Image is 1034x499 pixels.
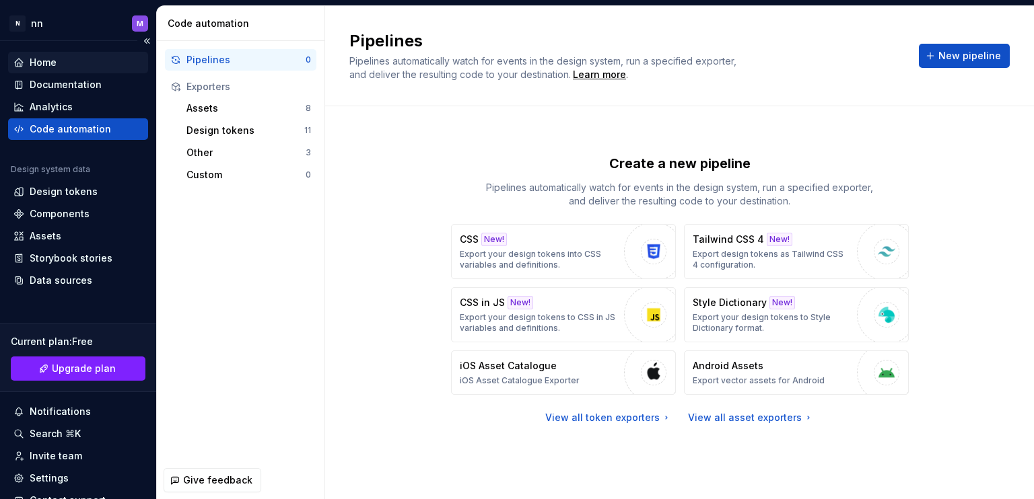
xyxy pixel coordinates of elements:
div: Pipelines [186,53,306,67]
p: Tailwind CSS 4 [693,233,764,246]
p: Export your design tokens to Style Dictionary format. [693,312,850,334]
button: Custom0 [181,164,316,186]
p: iOS Asset Catalogue Exporter [460,375,580,386]
p: Export your design tokens to CSS in JS variables and definitions. [460,312,617,334]
a: Invite team [8,445,148,467]
div: 11 [304,125,311,136]
button: Android AssetsExport vector assets for Android [684,350,909,395]
div: New! [767,233,792,246]
a: Data sources [8,270,148,291]
p: Style Dictionary [693,296,767,309]
div: Assets [30,229,61,243]
div: Other [186,146,306,159]
div: New! [481,233,507,246]
div: Invite team [30,449,82,463]
div: N [9,15,26,32]
span: New pipeline [938,49,1001,63]
div: nn [31,17,43,30]
span: Upgrade plan [52,362,116,375]
a: Components [8,203,148,225]
p: Export your design tokens into CSS variables and definitions. [460,249,617,270]
div: Design tokens [30,185,98,198]
div: Data sources [30,274,92,287]
div: Design tokens [186,124,304,137]
h2: Pipelines [349,30,903,52]
span: Pipelines automatically watch for events in the design system, run a specified exporter, and deli... [349,55,739,80]
button: Design tokens11 [181,120,316,141]
button: Collapse sidebar [137,32,156,50]
div: Storybook stories [30,252,112,265]
div: Exporters [186,80,311,93]
a: Home [8,52,148,73]
a: Code automation [8,118,148,140]
div: 3 [306,147,311,158]
div: Settings [30,471,69,485]
p: iOS Asset Catalogue [460,359,557,373]
div: New! [508,296,533,309]
a: View all token exporters [545,411,672,424]
a: Settings [8,467,148,489]
a: Design tokens [8,181,148,202]
button: iOS Asset CatalogueiOS Asset Catalogue Exporter [451,350,676,395]
p: CSS [460,233,479,246]
div: Code automation [168,17,319,30]
p: Android Assets [693,359,763,373]
a: Learn more [573,68,626,81]
p: Export vector assets for Android [693,375,825,386]
div: Analytics [30,100,73,114]
p: CSS in JS [460,296,505,309]
button: Notifications [8,401,148,422]
button: Pipelines0 [165,49,316,71]
button: Assets8 [181,98,316,119]
div: Assets [186,102,306,115]
div: Code automation [30,122,111,136]
div: New! [769,296,795,309]
div: 8 [306,103,311,114]
a: View all asset exporters [688,411,814,424]
div: Home [30,56,57,69]
button: Upgrade plan [11,356,145,381]
div: 0 [306,169,311,180]
button: Search ⌘K [8,423,148,445]
a: Storybook stories [8,247,148,269]
a: Analytics [8,96,148,118]
div: Custom [186,168,306,182]
button: Give feedback [164,468,261,492]
button: Tailwind CSS 4New!Export design tokens as Tailwind CSS 4 configuration. [684,224,909,279]
button: CSSNew!Export your design tokens into CSS variables and definitions. [451,224,676,279]
span: Give feedback [183,473,252,487]
div: M [137,18,143,29]
a: Documentation [8,74,148,95]
p: Export design tokens as Tailwind CSS 4 configuration. [693,249,850,270]
div: Notifications [30,405,91,418]
button: Style DictionaryNew!Export your design tokens to Style Dictionary format. [684,287,909,342]
button: New pipeline [919,44,1010,68]
div: Current plan : Free [11,335,145,348]
button: CSS in JSNew!Export your design tokens to CSS in JS variables and definitions. [451,287,676,342]
div: 0 [306,54,311,65]
span: . [571,70,628,80]
div: Components [30,207,90,221]
button: Other3 [181,142,316,163]
p: Create a new pipeline [609,154,751,173]
p: Pipelines automatically watch for events in the design system, run a specified exporter, and deli... [478,181,882,208]
div: Design system data [11,164,90,175]
div: Documentation [30,78,102,91]
div: Search ⌘K [30,427,81,440]
a: Assets [8,225,148,247]
button: NnnM [3,9,153,38]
